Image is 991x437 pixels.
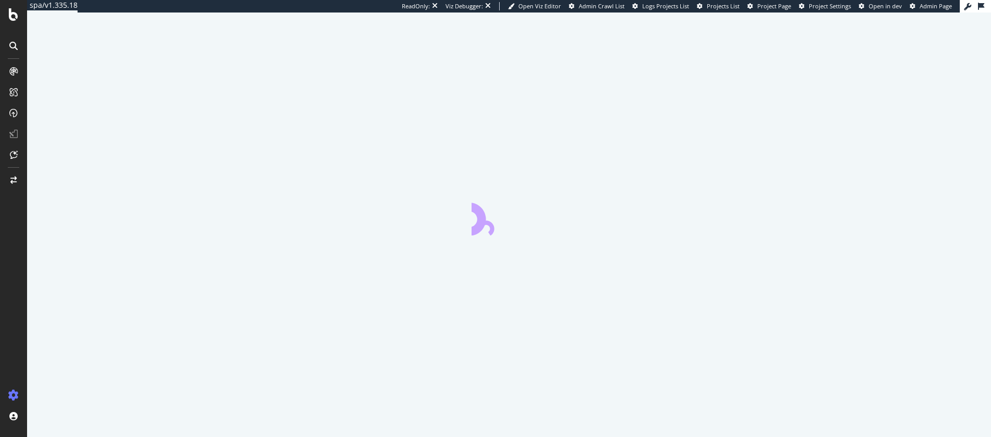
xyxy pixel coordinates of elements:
a: Open Viz Editor [508,2,561,10]
span: Logs Projects List [642,2,689,10]
a: Open in dev [859,2,902,10]
span: Project Settings [809,2,851,10]
span: Projects List [707,2,740,10]
span: Project Page [757,2,791,10]
div: ReadOnly: [402,2,430,10]
div: Viz Debugger: [446,2,483,10]
a: Projects List [697,2,740,10]
a: Logs Projects List [632,2,689,10]
a: Project Settings [799,2,851,10]
div: animation [472,198,547,235]
span: Open Viz Editor [518,2,561,10]
a: Admin Crawl List [569,2,625,10]
span: Admin Page [920,2,952,10]
span: Admin Crawl List [579,2,625,10]
a: Project Page [747,2,791,10]
span: Open in dev [869,2,902,10]
a: Admin Page [910,2,952,10]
